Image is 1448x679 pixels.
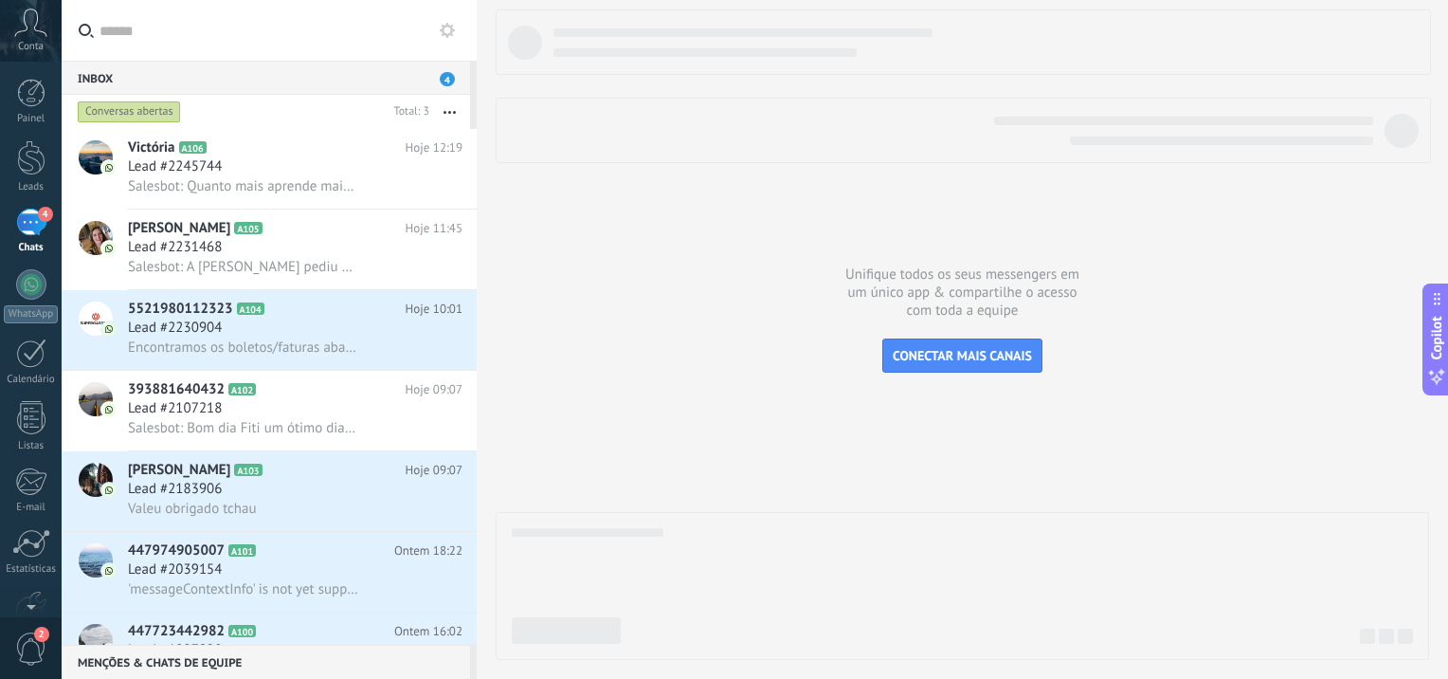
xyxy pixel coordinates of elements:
span: Hoje 10:01 [406,300,462,319]
span: A101 [228,544,256,557]
span: Conta [18,41,44,53]
span: Valeu obrigado tchau [128,500,257,518]
span: A105 [234,222,262,234]
span: Encontramos os boletos/faturas abaixo em aberto. Selecione a opção desejada: 1 *Set/2025* - (R$ 4... [128,339,358,357]
span: Lead #2231468 [128,238,222,257]
span: 4 [440,72,455,86]
span: Lead #2039154 [128,560,222,579]
img: icon [102,161,116,174]
span: 393881640432 [128,380,225,399]
span: 4 [38,207,53,222]
button: CONECTAR MAIS CANAIS [882,339,1042,373]
a: avataricon5521980112323A104Hoje 10:01Lead #2230904Encontramos os boletos/faturas abaixo em aberto... [62,290,477,370]
img: icon [102,242,116,255]
span: Salesbot: Quanto mais aprende mais complica [128,177,358,195]
span: Hoje 11:45 [406,219,462,238]
span: 'messageContextInfo' is not yet supported. Use your device to view this message. [128,580,358,598]
img: icon [102,484,116,497]
span: Hoje 09:07 [406,461,462,480]
img: icon [102,564,116,578]
div: Total: 3 [387,102,429,121]
span: Salesbot: Bom dia Fiti um ótimo dia também. [GEOGRAPHIC_DATA] [128,419,358,437]
div: Leads [4,181,59,193]
span: A102 [228,383,256,395]
span: [PERSON_NAME] [128,461,230,480]
span: Lead #2107218 [128,399,222,418]
div: E-mail [4,502,59,514]
span: Victória [128,138,175,157]
div: WhatsApp [4,305,58,323]
span: Hoje 09:07 [406,380,462,399]
a: avataricon[PERSON_NAME]A103Hoje 09:07Lead #2183906Valeu obrigado tchau [62,451,477,531]
span: Lead #2183906 [128,480,222,499]
span: A100 [228,625,256,637]
span: Lead #2230904 [128,319,222,338]
span: A106 [179,141,207,154]
div: Chats [4,242,59,254]
span: 447974905007 [128,541,225,560]
a: avataricon393881640432A102Hoje 09:07Lead #2107218Salesbot: Bom dia Fiti um ótimo dia também. [GEO... [62,371,477,450]
span: [PERSON_NAME] [128,219,230,238]
span: Lead #2245744 [128,157,222,176]
div: Menções & Chats de equipe [62,645,470,679]
div: Inbox [62,61,470,95]
a: avataricon[PERSON_NAME]A105Hoje 11:45Lead #2231468Salesbot: A [PERSON_NAME] pediu 200 reais [62,210,477,289]
div: Conversas abertas [78,101,181,123]
span: Hoje 12:19 [406,138,462,157]
a: avataricon447974905007A101Ontem 18:22Lead #2039154'messageContextInfo' is not yet supported. Use ... [62,532,477,612]
img: icon [102,322,116,336]
div: Estatísticas [4,563,59,576]
div: Calendário [4,374,59,386]
span: Ontem 16:02 [394,622,462,641]
span: CONECTAR MAIS CANAIS [893,347,1032,364]
span: 447723442982 [128,622,225,641]
span: 2 [34,627,49,642]
span: A104 [237,303,264,315]
span: Ontem 18:22 [394,541,462,560]
span: A103 [234,464,262,476]
span: Salesbot: A [PERSON_NAME] pediu 200 reais [128,258,358,276]
a: avatariconVictóriaA106Hoje 12:19Lead #2245744Salesbot: Quanto mais aprende mais complica [62,129,477,209]
button: Mais [429,95,470,129]
span: Lead #1997928 [128,641,222,660]
div: Listas [4,440,59,452]
span: 5521980112323 [128,300,233,319]
div: Painel [4,113,59,125]
span: Copilot [1427,317,1446,360]
img: icon [102,403,116,416]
